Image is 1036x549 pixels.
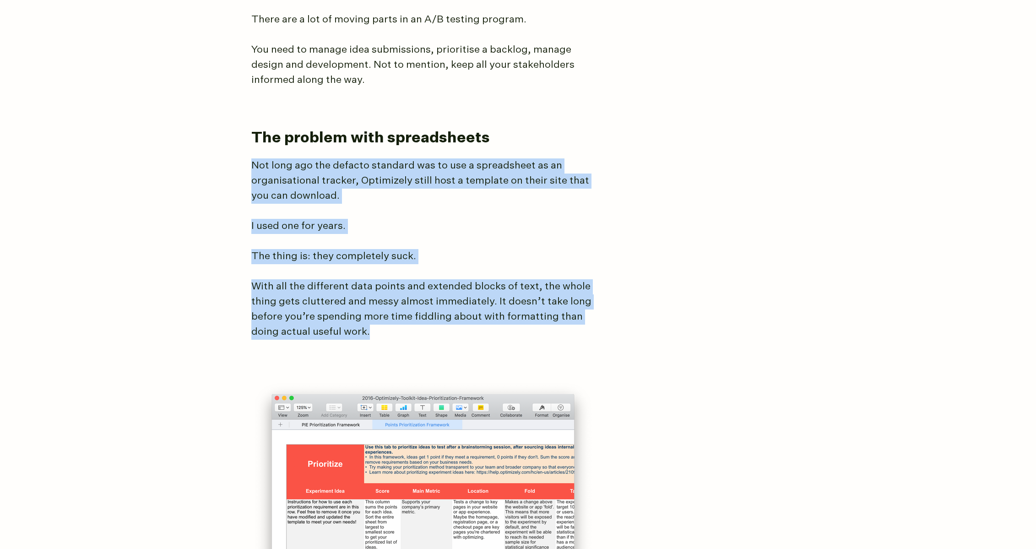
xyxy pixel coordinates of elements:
[251,43,595,88] p: You need to manage idea submissions, prioritise a backlog, manage design and development. Not to ...
[251,12,595,27] p: There are a lot of moving parts in an A/B testing program.
[251,128,778,148] h2: The problem with spreadsheets
[251,249,595,264] p: The thing is: they completely suck.
[251,158,595,204] p: Not long ago the defacto standard was to use a spreadsheet as an organisational tracker, Optimize...
[251,219,595,234] p: I used one for years.
[251,279,595,340] p: With all the different data points and extended blocks of text, the whole thing gets cluttered an...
